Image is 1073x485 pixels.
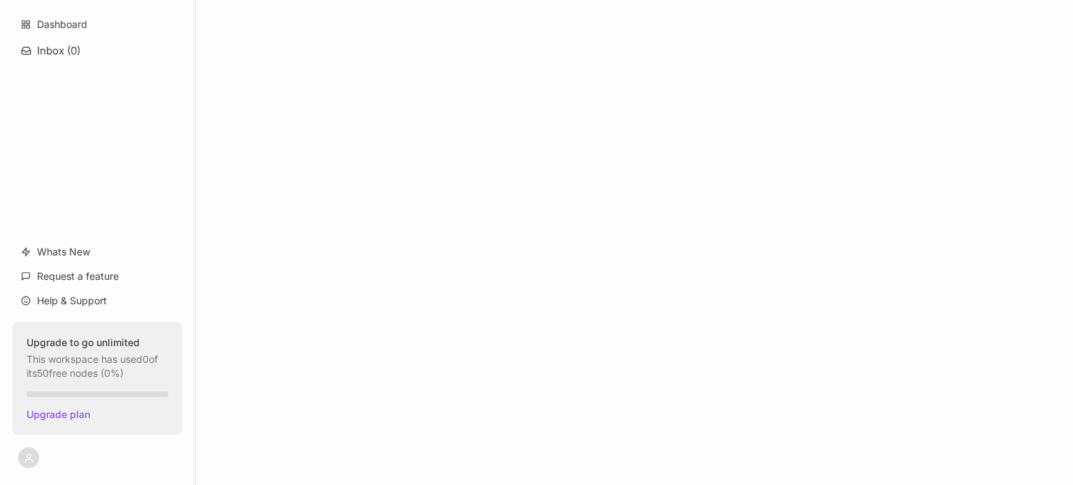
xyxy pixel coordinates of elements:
a: Whats New [13,239,182,265]
a: Request a feature [13,263,182,290]
button: Upgrade to go unlimitedThis workspace has used0of its50free nodes (0%)Upgrade plan [13,322,182,435]
strong: Upgrade to go unlimited [27,336,168,350]
a: Dashboard [13,11,182,38]
a: Help & Support [13,288,182,314]
button: Inbox (0) [13,38,182,63]
span: Upgrade plan [27,408,168,421]
div: This workspace has used 0 of its 50 free nodes ( 0 %) [27,336,168,380]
